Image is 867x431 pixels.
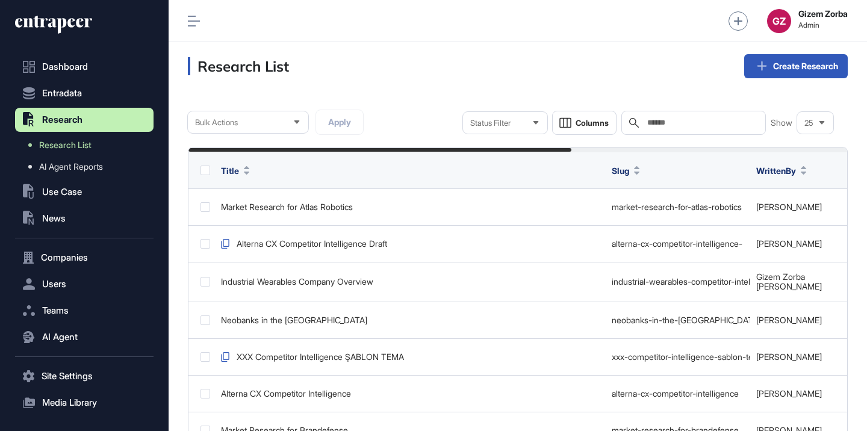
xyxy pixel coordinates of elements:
[756,164,807,177] button: WrittenBy
[42,62,88,72] span: Dashboard
[756,352,822,362] a: [PERSON_NAME]
[39,162,103,172] span: AI Agent Reports
[15,81,154,105] button: Entradata
[21,156,154,178] a: AI Agent Reports
[552,111,617,135] button: Columns
[804,119,813,128] span: 25
[612,352,744,362] div: xxx-competitor-intelligence-sablon-tema
[470,119,511,128] span: Status Filter
[767,9,791,33] button: GZ
[195,118,238,127] span: Bulk Actions
[221,239,600,249] div: Alterna CX Competitor Intelligence Draft
[221,277,600,287] div: Industrial Wearables Company Overview
[221,315,600,325] div: Neobanks in the [GEOGRAPHIC_DATA]
[221,202,600,212] div: Market Research for Atlas Robotics
[612,277,744,287] div: industrial-wearables-competitor-intelligence
[798,21,848,29] span: Admin
[612,202,744,212] div: market-research-for-atlas-robotics
[612,164,629,177] span: Slug
[15,246,154,270] button: Companies
[15,55,154,79] a: Dashboard
[576,119,609,128] span: Columns
[612,164,640,177] button: Slug
[221,164,239,177] span: Title
[42,279,66,289] span: Users
[756,388,822,398] a: [PERSON_NAME]
[42,88,82,98] span: Entradata
[188,57,289,75] h3: Research List
[15,299,154,323] button: Teams
[15,391,154,415] button: Media Library
[42,214,66,223] span: News
[42,115,82,125] span: Research
[42,371,93,381] span: Site Settings
[221,389,600,398] div: Alterna CX Competitor Intelligence
[15,108,154,132] button: Research
[15,325,154,349] button: AI Agent
[612,389,744,398] div: alterna-cx-competitor-intelligence
[756,271,805,282] a: Gizem Zorba
[15,206,154,231] button: News
[798,9,848,19] strong: Gizem Zorba
[744,54,848,78] a: Create Research
[15,272,154,296] button: Users
[612,239,744,249] div: alterna-cx-competitor-intelligence-
[41,253,88,262] span: Companies
[756,164,796,177] span: WrittenBy
[612,315,744,325] div: neobanks-in-the-[GEOGRAPHIC_DATA]
[15,180,154,204] button: Use Case
[221,352,600,362] div: XXX Competitor Intelligence ŞABLON TEMA
[21,134,154,156] a: Research List
[756,281,822,291] a: [PERSON_NAME]
[39,140,92,150] span: Research List
[756,202,822,212] a: [PERSON_NAME]
[756,238,822,249] a: [PERSON_NAME]
[42,398,97,408] span: Media Library
[15,364,154,388] button: Site Settings
[42,187,82,197] span: Use Case
[221,164,250,177] button: Title
[756,315,822,325] a: [PERSON_NAME]
[42,332,78,342] span: AI Agent
[771,118,792,128] span: Show
[42,306,69,315] span: Teams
